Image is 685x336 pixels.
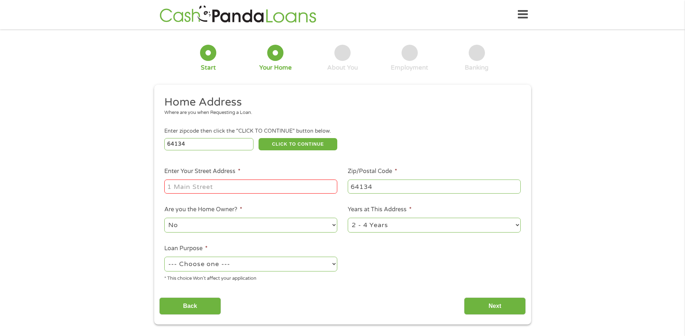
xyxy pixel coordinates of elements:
[464,297,526,315] input: Next
[164,127,520,135] div: Enter zipcode then click the "CLICK TO CONTINUE" button below.
[259,138,337,150] button: CLICK TO CONTINUE
[164,95,515,110] h2: Home Address
[201,64,216,72] div: Start
[465,64,489,72] div: Banking
[164,206,242,213] label: Are you the Home Owner?
[327,64,358,72] div: About You
[259,64,292,72] div: Your Home
[164,245,208,252] label: Loan Purpose
[157,4,318,25] img: GetLoanNow Logo
[391,64,428,72] div: Employment
[164,138,253,150] input: Enter Zipcode (e.g 01510)
[348,168,397,175] label: Zip/Postal Code
[164,168,240,175] label: Enter Your Street Address
[164,109,515,116] div: Where are you when Requesting a Loan.
[348,206,412,213] label: Years at This Address
[164,273,337,282] div: * This choice Won’t affect your application
[159,297,221,315] input: Back
[164,180,337,193] input: 1 Main Street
